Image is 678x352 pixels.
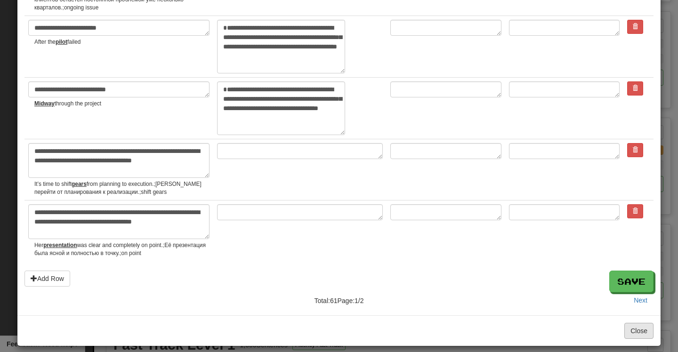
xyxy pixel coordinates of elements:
[628,292,654,308] button: Next
[609,271,654,292] button: Save
[34,100,210,108] small: through the project
[624,323,654,339] button: Close
[24,271,70,287] button: Add Row
[72,181,87,187] u: gears
[34,241,210,257] small: Her was clear and completely on point.;Её презентация была ясной и полностью в точку.;on point
[34,180,210,196] small: It’s time to shift from planning to execution.;[PERSON_NAME] перейти от планирования к реализации...
[56,39,67,45] u: pilot
[34,100,55,107] u: Midway
[34,38,210,46] small: After the failed
[43,242,77,248] u: presentation
[232,292,446,305] div: Total: 61 Page: 1 / 2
